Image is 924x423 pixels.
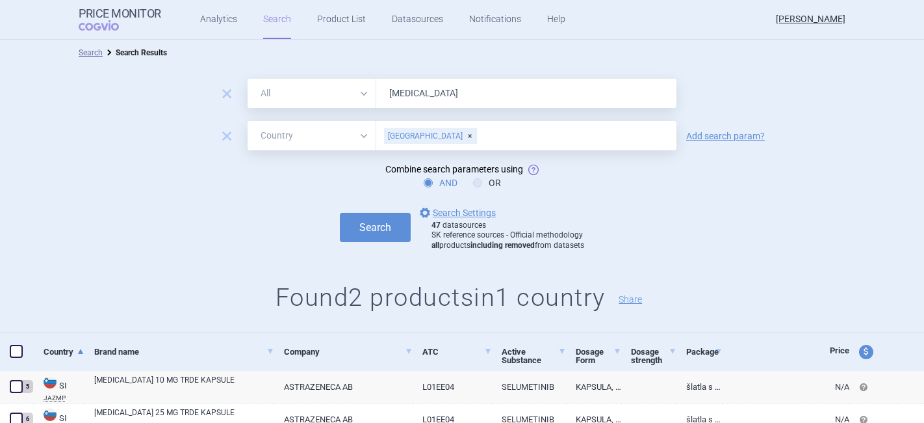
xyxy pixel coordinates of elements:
[830,346,849,355] span: Price
[284,336,413,368] a: Company
[417,205,496,221] a: Search Settings
[79,7,161,32] a: Price MonitorCOGVIO
[44,375,57,389] img: Slovenia
[473,176,501,189] label: OR
[424,176,457,189] label: AND
[431,221,441,230] strong: 47
[21,380,33,393] div: 5
[631,336,676,376] a: Dosage strength
[34,374,84,402] a: SISIJAZMP
[576,336,621,376] a: Dosage Form
[79,7,161,20] strong: Price Monitor
[79,20,137,31] span: COGVIO
[502,336,566,376] a: Active Substance
[676,371,723,403] a: šlatla s 60 kapsulami v plastenki
[566,371,621,403] a: KAPSULA, TRDA
[686,131,765,141] a: Add search param?
[44,336,84,368] a: Country
[274,371,413,403] a: ASTRAZENECA AB
[79,48,103,57] a: Search
[422,336,491,368] a: ATC
[385,164,523,174] span: Combine search parameters using
[723,371,849,403] a: N/A
[116,48,167,57] strong: Search Results
[686,336,723,368] a: Package
[384,128,477,144] div: [GEOGRAPHIC_DATA]
[431,221,584,251] div: datasources SK reference sources - Official methodology products from datasets
[44,408,57,421] img: Slovenia
[619,295,642,304] button: Share
[79,46,103,59] li: Search
[103,46,167,59] li: Search Results
[44,395,84,402] abbr: JAZMP — List of medicinal products published by the Public Agency of the Republic of Slovenia for...
[94,374,274,398] a: [MEDICAL_DATA] 10 MG TRDE KAPSULE
[413,371,491,403] a: L01EE04
[431,241,439,250] strong: all
[470,241,535,250] strong: including removed
[492,371,566,403] a: SELUMETINIB
[94,336,274,368] a: Brand name
[340,213,411,242] button: Search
